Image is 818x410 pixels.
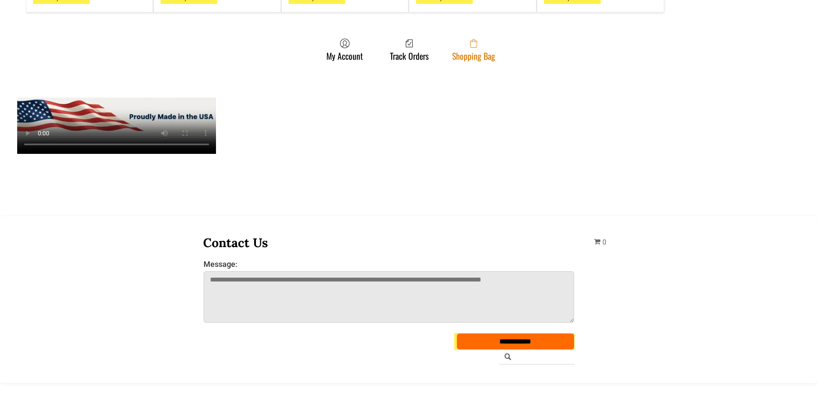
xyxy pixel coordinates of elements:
a: Shopping Bag [448,38,499,61]
h3: Contact Us [203,235,575,251]
a: My Account [322,38,367,61]
a: Track Orders [386,38,433,61]
span: 0 [602,238,606,246]
label: Message: [204,260,575,269]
